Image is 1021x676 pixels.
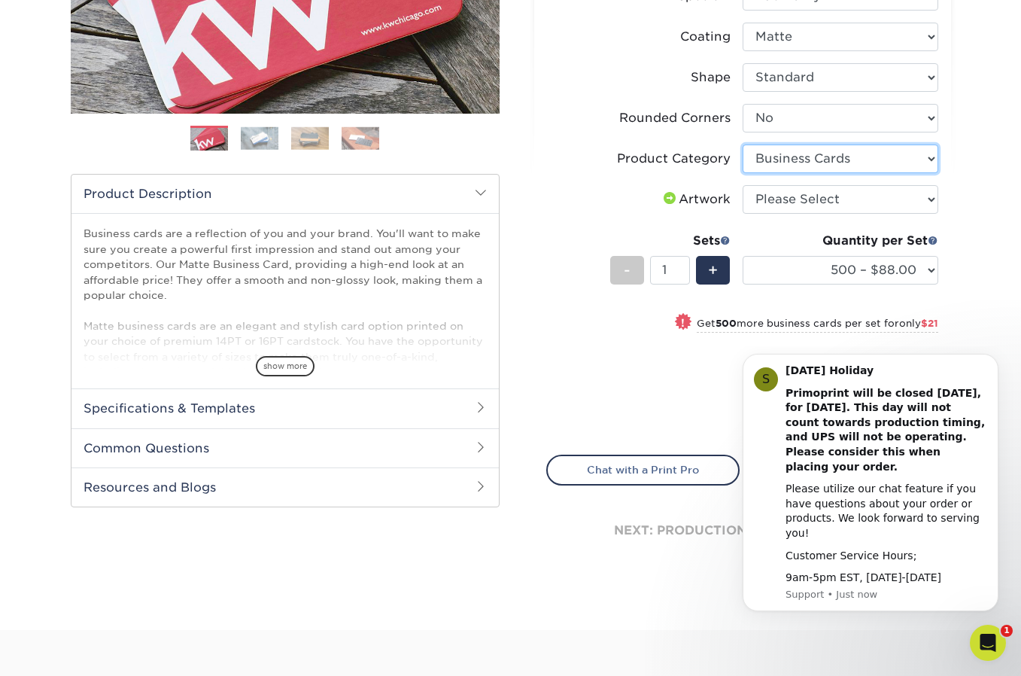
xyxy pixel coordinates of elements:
[716,318,737,329] strong: 500
[256,356,315,376] span: show more
[241,126,278,150] img: Business Cards 02
[661,190,731,209] div: Artwork
[624,259,631,282] span: -
[71,467,499,507] h2: Resources and Blogs
[4,630,128,671] iframe: Google Customer Reviews
[921,318,938,329] span: $21
[691,69,731,87] div: Shape
[899,318,938,329] span: only
[617,150,731,168] div: Product Category
[743,232,938,250] div: Quantity per Set
[708,259,718,282] span: +
[970,625,1006,661] iframe: Intercom live chat
[546,486,939,576] div: next: production times & shipping
[546,455,740,485] a: Chat with a Print Pro
[342,126,379,150] img: Business Cards 04
[1001,625,1013,637] span: 1
[71,175,499,213] h2: Product Description
[71,388,499,428] h2: Specifications & Templates
[720,346,1021,635] iframe: Intercom notifications message
[619,109,731,127] div: Rounded Corners
[84,226,487,440] p: Business cards are a reflection of you and your brand. You'll want to make sure you create a powe...
[71,428,499,467] h2: Common Questions
[697,318,938,333] small: Get more business cards per set for
[190,120,228,158] img: Business Cards 01
[291,126,329,150] img: Business Cards 03
[610,232,731,250] div: Sets
[681,315,685,330] span: !
[680,28,731,46] div: Coating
